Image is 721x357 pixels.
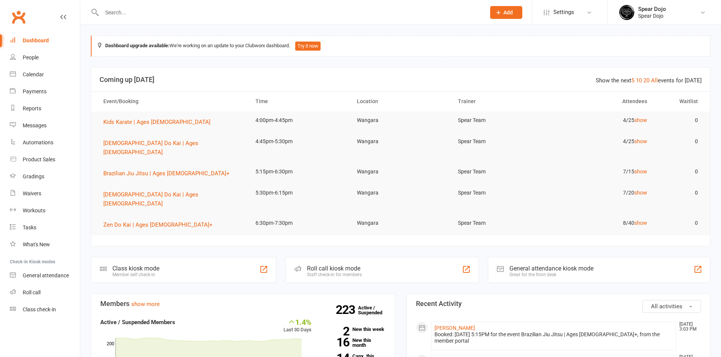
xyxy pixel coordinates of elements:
span: Brazilian Jiu Jitsu | Ages [DEMOGRAPHIC_DATA]+ [103,170,230,177]
td: Spear Team [451,214,553,232]
div: General attendance kiosk mode [509,265,593,272]
a: Gradings [10,168,80,185]
td: Spear Team [451,111,553,129]
h3: Recent Activity [416,300,701,308]
th: Event/Booking [97,92,249,111]
a: 223Active / Suspended [358,300,391,321]
img: thumb_image1623745760.png [619,5,634,20]
td: Spear Team [451,133,553,150]
div: Roll call [23,289,40,295]
a: Product Sales [10,151,80,168]
div: Class check-in [23,306,56,312]
div: Product Sales [23,156,55,162]
a: 20 [643,77,649,84]
div: Dashboard [23,37,49,43]
button: [DEMOGRAPHIC_DATA] Do Kai | Ages [DEMOGRAPHIC_DATA] [103,139,242,157]
th: Trainer [451,92,553,111]
button: All activities [642,300,701,313]
strong: 2 [323,326,349,337]
a: Class kiosk mode [10,301,80,318]
a: Tasks [10,219,80,236]
span: Add [503,9,513,15]
div: General attendance [23,272,69,278]
div: Calendar [23,71,44,77]
a: 5 [631,77,634,84]
td: 5:30pm-6:15pm [249,184,350,202]
div: Staff check-in for members [307,272,362,277]
th: Waitlist [654,92,705,111]
span: Kids Karate | Ages [DEMOGRAPHIC_DATA] [103,119,210,125]
th: Attendees [553,92,654,111]
div: Workouts [23,207,45,213]
strong: Dashboard upgrade available: [105,43,170,48]
td: 6:30pm-7:30pm [249,214,350,232]
td: 0 [654,214,705,232]
button: Add [490,6,522,19]
button: [DEMOGRAPHIC_DATA] Do Kai | Ages [DEMOGRAPHIC_DATA] [103,190,242,208]
div: Messages [23,122,47,128]
td: Wangara [350,214,452,232]
h3: Members [100,300,386,308]
a: Payments [10,83,80,100]
div: We're working on an update to your Clubworx dashboard. [91,36,710,57]
th: Time [249,92,350,111]
span: All activities [651,303,682,310]
button: Try it now [295,42,321,51]
div: Roll call kiosk mode [307,265,362,272]
span: [DEMOGRAPHIC_DATA] Do Kai | Ages [DEMOGRAPHIC_DATA] [103,191,198,207]
a: Dashboard [10,32,80,49]
td: 4/25 [553,133,654,150]
a: show [634,138,647,144]
div: Spear Dojo [638,12,666,19]
div: Spear Dojo [638,6,666,12]
a: 2New this week [323,327,386,332]
th: Location [350,92,452,111]
span: Zen Do Kai | Ages [DEMOGRAPHIC_DATA]+ [103,221,213,228]
strong: 16 [323,337,349,348]
a: show more [131,301,160,308]
span: [DEMOGRAPHIC_DATA] Do Kai | Ages [DEMOGRAPHIC_DATA] [103,140,198,156]
div: Booked: [DATE] 5:15PM for the event Brazilian Jiu Jitsu | Ages [DEMOGRAPHIC_DATA]+, from the memb... [434,331,673,344]
a: General attendance kiosk mode [10,267,80,284]
div: Waivers [23,190,41,196]
td: Wangara [350,111,452,129]
td: Wangara [350,133,452,150]
td: Spear Team [451,184,553,202]
a: show [634,220,647,226]
a: What's New [10,236,80,253]
td: 7/15 [553,163,654,181]
a: Waivers [10,185,80,202]
div: Member self check-in [112,272,159,277]
div: Last 30 Days [283,318,311,334]
a: Messages [10,117,80,134]
td: 5:15pm-6:30pm [249,163,350,181]
a: Reports [10,100,80,117]
a: Clubworx [9,8,28,26]
td: 7/20 [553,184,654,202]
td: 4/25 [553,111,654,129]
time: [DATE] 3:03 PM [676,322,701,332]
a: Workouts [10,202,80,219]
div: 1.4% [283,318,311,326]
a: Automations [10,134,80,151]
a: show [634,190,647,196]
td: 8/40 [553,214,654,232]
strong: 223 [336,304,358,315]
button: Zen Do Kai | Ages [DEMOGRAPHIC_DATA]+ [103,220,218,229]
a: Calendar [10,66,80,83]
span: Settings [553,4,574,21]
a: show [634,168,647,175]
td: Wangara [350,184,452,202]
a: People [10,49,80,66]
div: Gradings [23,173,44,179]
div: Reports [23,105,41,111]
button: Brazilian Jiu Jitsu | Ages [DEMOGRAPHIC_DATA]+ [103,169,235,178]
td: 0 [654,133,705,150]
td: 4:00pm-4:45pm [249,111,350,129]
div: Automations [23,139,53,145]
button: Kids Karate | Ages [DEMOGRAPHIC_DATA] [103,117,216,127]
a: 16New this month [323,338,386,348]
div: Great for the front desk [509,272,593,277]
td: 0 [654,111,705,129]
input: Search... [100,7,480,18]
